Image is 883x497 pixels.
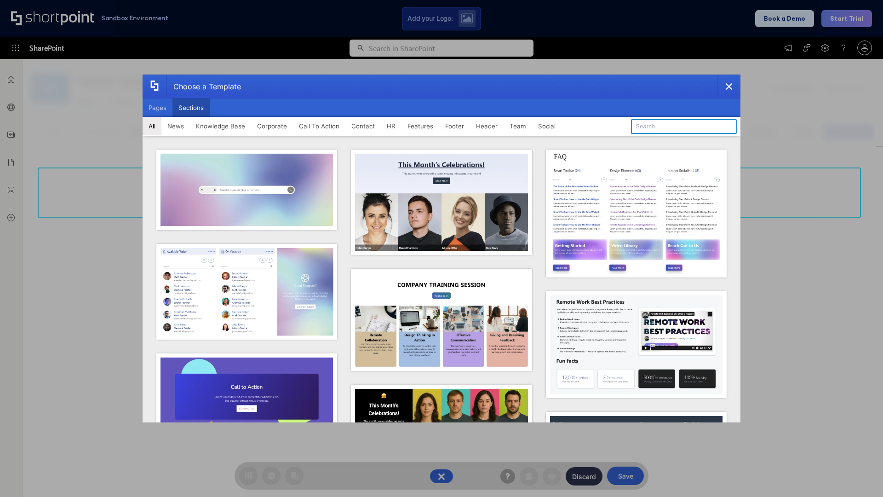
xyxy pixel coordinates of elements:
[470,117,504,135] button: Header
[504,117,532,135] button: Team
[345,117,381,135] button: Contact
[251,117,293,135] button: Corporate
[143,98,172,117] button: Pages
[166,75,241,98] div: Choose a Template
[143,75,740,422] div: template selector
[631,119,737,134] input: Search
[143,117,161,135] button: All
[161,117,190,135] button: News
[439,117,470,135] button: Footer
[381,117,401,135] button: HR
[837,453,883,497] iframe: Chat Widget
[172,98,210,117] button: Sections
[532,117,562,135] button: Social
[293,117,345,135] button: Call To Action
[190,117,251,135] button: Knowledge Base
[401,117,439,135] button: Features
